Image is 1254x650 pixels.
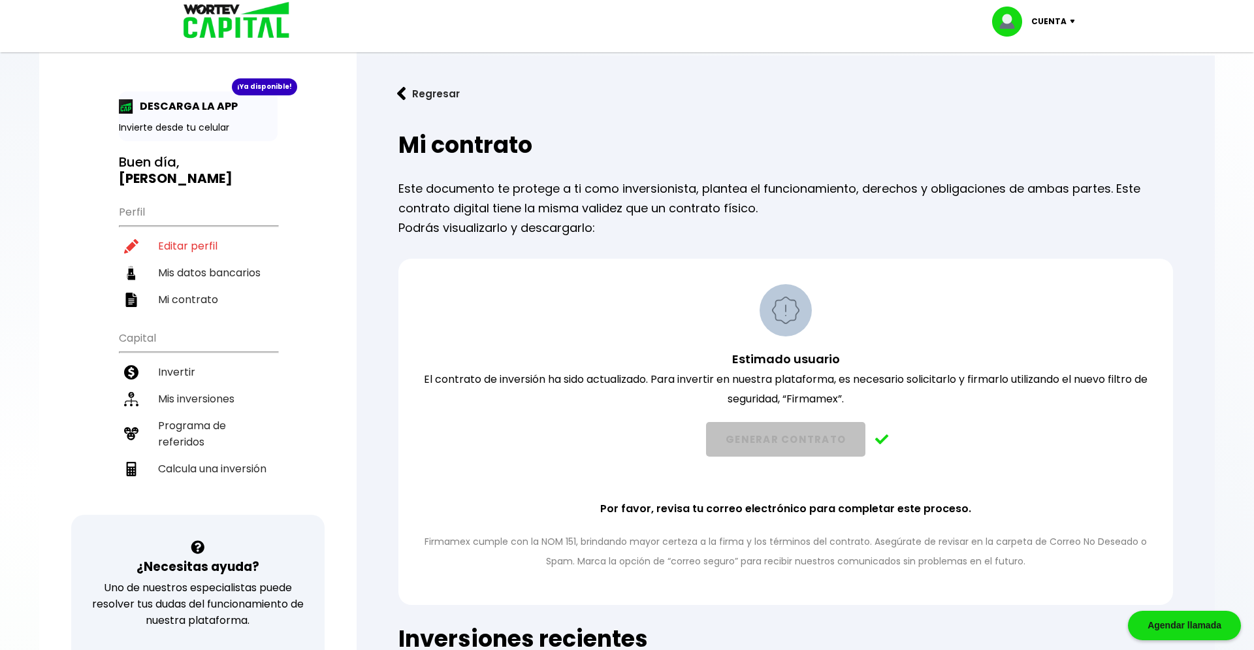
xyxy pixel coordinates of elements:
h3: ¿Necesitas ayuda? [137,557,259,576]
img: inversiones-icon.6695dc30.svg [124,392,138,406]
span: Estimado usuario [732,351,840,367]
p: Este documento te protege a ti como inversionista, plantea el funcionamiento, derechos y obligaci... [398,179,1173,218]
p: Firmamex cumple con la NOM 151, brindando mayor certeza a la firma y los términos del contrato. A... [415,532,1156,571]
div: Agendar llamada [1128,611,1241,640]
img: app-icon [119,99,133,114]
a: Invertir [119,359,278,385]
img: icon-down [1067,20,1084,24]
img: editar-icon.952d3147.svg [124,239,138,253]
img: calculadora-icon.17d418c4.svg [124,462,138,476]
a: Editar perfil [119,233,278,259]
p: El contrato de inversión ha sido actualizado. Para invertir en nuestra plataforma, es necesario s... [415,349,1156,409]
p: Uno de nuestros especialistas puede resolver tus dudas del funcionamiento de nuestra plataforma. [88,579,308,628]
img: recomiendanos-icon.9b8e9327.svg [124,427,138,441]
a: Mis inversiones [119,385,278,412]
a: Mi contrato [119,286,278,313]
a: Calcula una inversión [119,455,278,482]
a: Programa de referidos [119,412,278,455]
p: Cuenta [1031,12,1067,31]
button: Regresar [378,76,479,111]
a: Mis datos bancarios [119,259,278,286]
h2: Mi contrato [398,132,1173,158]
ul: Capital [119,323,278,515]
img: datos-icon.10cf9172.svg [124,266,138,280]
p: Por favor, revisa tu correo electrónico para completar este proceso. [600,499,971,519]
img: flecha izquierda [397,87,406,101]
div: ¡Ya disponible! [232,78,297,95]
ul: Perfil [119,197,278,313]
img: profile-image [992,7,1031,37]
img: tdwAAAAASUVORK5CYII= [875,434,889,445]
h3: Buen día, [119,154,278,187]
a: flecha izquierdaRegresar [378,76,1194,111]
img: contrato-icon.f2db500c.svg [124,293,138,307]
button: GENERAR CONTRATO [706,422,865,457]
p: DESCARGA LA APP [133,98,238,114]
b: [PERSON_NAME] [119,169,233,187]
p: Podrás visualizarlo y descargarlo: [398,218,1173,238]
img: invertir-icon.b3b967d7.svg [124,365,138,380]
p: Invierte desde tu celular [119,121,278,135]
